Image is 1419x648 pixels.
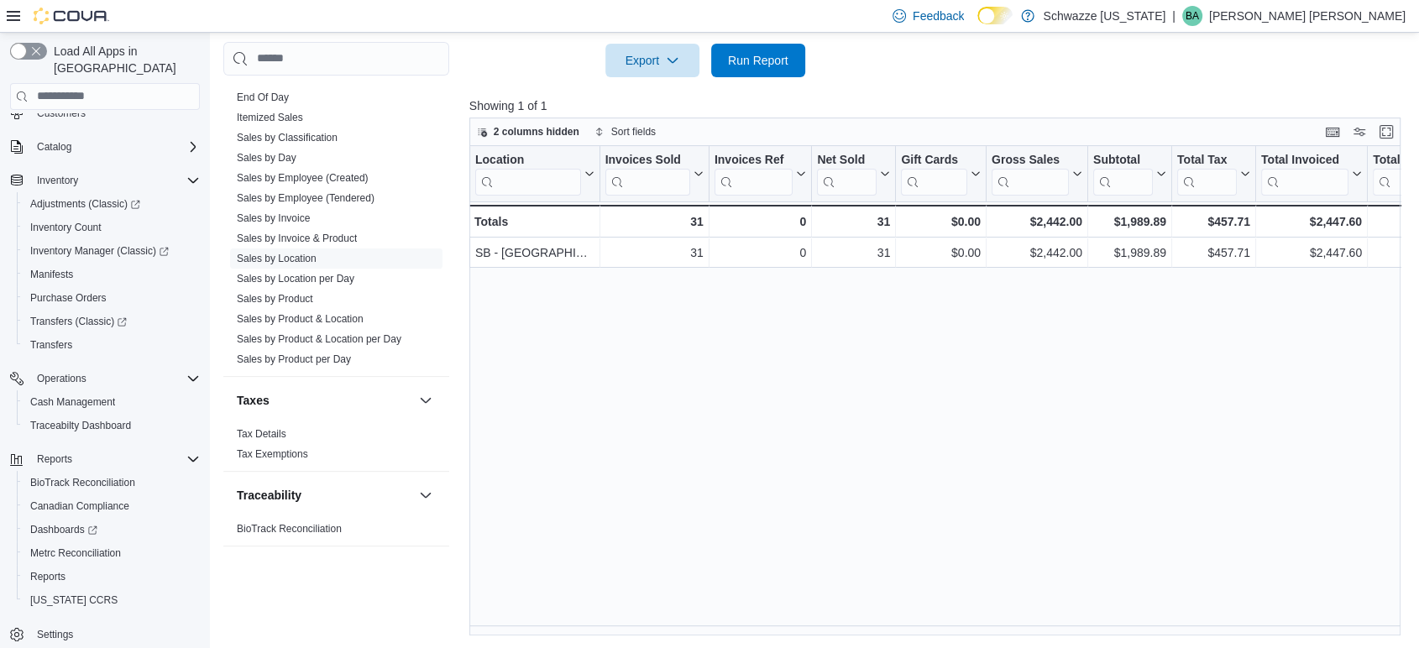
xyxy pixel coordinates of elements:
[237,392,412,409] button: Taxes
[1322,122,1343,142] button: Keyboard shortcuts
[237,293,313,305] a: Sales by Product
[24,264,80,285] a: Manifests
[977,7,1013,24] input: Dark Mode
[615,44,689,77] span: Export
[24,520,104,540] a: Dashboards
[17,588,207,612] button: [US_STATE] CCRS
[30,624,80,645] a: Settings
[30,368,200,389] span: Operations
[237,313,364,325] a: Sales by Product & Location
[901,243,981,263] div: $0.00
[3,101,207,125] button: Customers
[1177,152,1250,195] button: Total Tax
[24,590,124,610] a: [US_STATE] CCRS
[1177,152,1237,195] div: Total Tax
[237,111,303,124] span: Itemized Sales
[237,252,317,265] span: Sales by Location
[470,122,586,142] button: 2 columns hidden
[237,212,310,224] a: Sales by Invoice
[37,140,71,154] span: Catalog
[30,368,93,389] button: Operations
[17,541,207,565] button: Metrc Reconciliation
[416,390,436,410] button: Taxes
[24,392,200,412] span: Cash Management
[237,447,308,461] span: Tax Exemptions
[1261,152,1348,195] div: Total Invoiced
[1177,212,1250,232] div: $457.71
[1376,122,1396,142] button: Enter fullscreen
[237,427,286,441] span: Tax Details
[17,565,207,588] button: Reports
[475,152,594,195] button: Location
[24,567,200,587] span: Reports
[30,499,129,513] span: Canadian Compliance
[1209,6,1406,26] p: [PERSON_NAME] [PERSON_NAME]
[1093,243,1166,263] div: $1,989.89
[237,522,342,536] span: BioTrack Reconciliation
[992,212,1082,232] div: $2,442.00
[237,353,351,366] span: Sales by Product per Day
[1093,212,1166,232] div: $1,989.89
[1349,122,1369,142] button: Display options
[1261,152,1348,168] div: Total Invoiced
[30,624,200,645] span: Settings
[605,152,689,168] div: Invoices Sold
[17,263,207,286] button: Manifests
[17,414,207,437] button: Traceabilty Dashboard
[1043,6,1165,26] p: Schwazze [US_STATE]
[475,152,581,168] div: Location
[237,523,342,535] a: BioTrack Reconciliation
[1172,6,1176,26] p: |
[30,449,79,469] button: Reports
[475,152,581,195] div: Location
[715,152,793,168] div: Invoices Ref
[1261,152,1362,195] button: Total Invoiced
[24,415,200,436] span: Traceabilty Dashboard
[3,622,207,646] button: Settings
[30,244,169,258] span: Inventory Manager (Classic)
[237,353,351,365] a: Sales by Product per Day
[715,152,793,195] div: Invoices Ref
[237,253,317,264] a: Sales by Location
[237,91,289,104] span: End Of Day
[237,132,338,144] a: Sales by Classification
[24,264,200,285] span: Manifests
[1261,212,1362,232] div: $2,447.60
[37,452,72,466] span: Reports
[24,496,200,516] span: Canadian Compliance
[223,519,449,546] div: Traceability
[24,567,72,587] a: Reports
[715,243,806,263] div: 0
[977,24,978,25] span: Dark Mode
[992,243,1082,263] div: $2,442.00
[1177,243,1250,263] div: $457.71
[30,102,200,123] span: Customers
[24,392,122,412] a: Cash Management
[17,239,207,263] a: Inventory Manager (Classic)
[237,487,301,504] h3: Traceability
[237,112,303,123] a: Itemized Sales
[30,395,115,409] span: Cash Management
[24,590,200,610] span: Washington CCRS
[715,152,806,195] button: Invoices Ref
[817,152,877,195] div: Net Sold
[3,367,207,390] button: Operations
[24,217,108,238] a: Inventory Count
[24,543,200,563] span: Metrc Reconciliation
[237,332,401,346] span: Sales by Product & Location per Day
[901,212,981,232] div: $0.00
[605,152,689,195] div: Invoices Sold
[30,315,127,328] span: Transfers (Classic)
[47,43,200,76] span: Load All Apps in [GEOGRAPHIC_DATA]
[237,212,310,225] span: Sales by Invoice
[24,496,136,516] a: Canadian Compliance
[30,103,92,123] a: Customers
[237,428,286,440] a: Tax Details
[1093,152,1153,195] div: Subtotal
[24,311,134,332] a: Transfers (Classic)
[17,216,207,239] button: Inventory Count
[992,152,1082,195] button: Gross Sales
[1261,243,1362,263] div: $2,447.60
[30,476,135,489] span: BioTrack Reconciliation
[17,494,207,518] button: Canadian Compliance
